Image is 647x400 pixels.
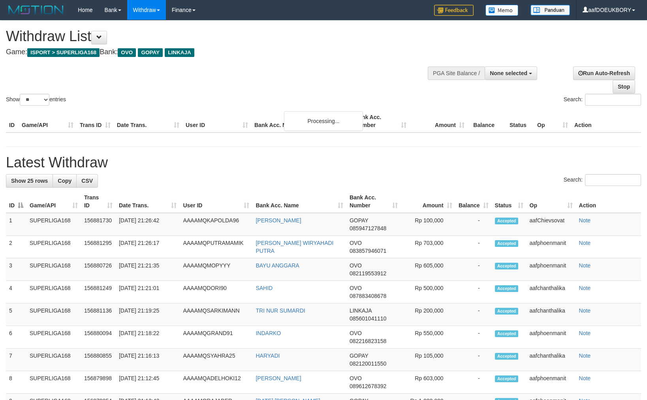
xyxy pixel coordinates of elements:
[19,110,77,133] th: Game/API
[564,94,641,106] label: Search:
[81,178,93,184] span: CSV
[256,375,301,381] a: [PERSON_NAME]
[180,213,252,236] td: AAAAMQKAPOLDA96
[579,330,591,336] a: Note
[350,307,372,314] span: LINKAJA
[165,48,194,57] span: LINKAJA
[81,326,116,349] td: 156880094
[495,330,519,337] span: Accepted
[350,360,386,367] span: Copy 082120011550 to clipboard
[26,326,81,349] td: SUPERLIGA168
[284,111,363,131] div: Processing...
[527,303,576,326] td: aafchanthalika
[352,110,410,133] th: Bank Acc. Number
[6,236,26,258] td: 2
[455,281,492,303] td: -
[576,190,641,213] th: Action
[256,240,333,254] a: [PERSON_NAME] WIRYAHADI PUTRA
[579,307,591,314] a: Note
[26,281,81,303] td: SUPERLIGA168
[116,371,180,394] td: [DATE] 21:12:45
[350,248,386,254] span: Copy 083857946071 to clipboard
[77,110,114,133] th: Trans ID
[81,236,116,258] td: 156881295
[495,263,519,269] span: Accepted
[401,371,455,394] td: Rp 603,000
[527,326,576,349] td: aafphoenmanit
[455,213,492,236] td: -
[401,281,455,303] td: Rp 500,000
[114,110,182,133] th: Date Trans.
[455,349,492,371] td: -
[116,190,180,213] th: Date Trans.: activate to sort column ascending
[116,236,180,258] td: [DATE] 21:26:17
[455,236,492,258] td: -
[6,94,66,106] label: Show entries
[81,281,116,303] td: 156881249
[26,258,81,281] td: SUPERLIGA168
[495,240,519,247] span: Accepted
[410,110,468,133] th: Amount
[401,303,455,326] td: Rp 200,000
[76,174,98,188] a: CSV
[490,70,527,76] span: None selected
[564,174,641,186] label: Search:
[6,303,26,326] td: 5
[579,353,591,359] a: Note
[428,66,485,80] div: PGA Site Balance /
[118,48,136,57] span: OVO
[256,307,305,314] a: TRI NUR SUMARDI
[350,353,368,359] span: GOPAY
[20,94,49,106] select: Showentries
[256,217,301,224] a: [PERSON_NAME]
[495,218,519,224] span: Accepted
[180,303,252,326] td: AAAAMQSARKIMANN
[350,383,386,389] span: Copy 089612678392 to clipboard
[116,326,180,349] td: [DATE] 21:18:22
[455,303,492,326] td: -
[6,371,26,394] td: 8
[434,5,474,16] img: Feedback.jpg
[81,371,116,394] td: 156879898
[26,213,81,236] td: SUPERLIGA168
[26,371,81,394] td: SUPERLIGA168
[492,190,527,213] th: Status: activate to sort column ascending
[26,303,81,326] td: SUPERLIGA168
[401,349,455,371] td: Rp 105,000
[573,66,635,80] a: Run Auto-Refresh
[256,262,299,269] a: BAYU ANGGARA
[6,281,26,303] td: 4
[27,48,100,57] span: ISPORT > SUPERLIGA168
[81,190,116,213] th: Trans ID: activate to sort column ascending
[6,349,26,371] td: 7
[571,110,641,133] th: Action
[350,375,362,381] span: OVO
[256,353,280,359] a: HARYADI
[527,371,576,394] td: aafphoenmanit
[455,190,492,213] th: Balance: activate to sort column ascending
[350,262,362,269] span: OVO
[495,308,519,315] span: Accepted
[350,285,362,291] span: OVO
[180,326,252,349] td: AAAAMQGRAND91
[180,349,252,371] td: AAAAMQSYAHRA25
[252,190,346,213] th: Bank Acc. Name: activate to sort column ascending
[350,240,362,246] span: OVO
[26,236,81,258] td: SUPERLIGA168
[180,190,252,213] th: User ID: activate to sort column ascending
[401,190,455,213] th: Amount: activate to sort column ascending
[350,315,386,322] span: Copy 085601041110 to clipboard
[11,178,48,184] span: Show 25 rows
[81,349,116,371] td: 156880855
[251,110,352,133] th: Bank Acc. Name
[6,174,53,188] a: Show 25 rows
[527,258,576,281] td: aafphoenmanit
[26,349,81,371] td: SUPERLIGA168
[527,236,576,258] td: aafphoenmanit
[58,178,71,184] span: Copy
[534,110,571,133] th: Op
[468,110,506,133] th: Balance
[256,285,273,291] a: SAHID
[26,190,81,213] th: Game/API: activate to sort column ascending
[350,293,386,299] span: Copy 087883408678 to clipboard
